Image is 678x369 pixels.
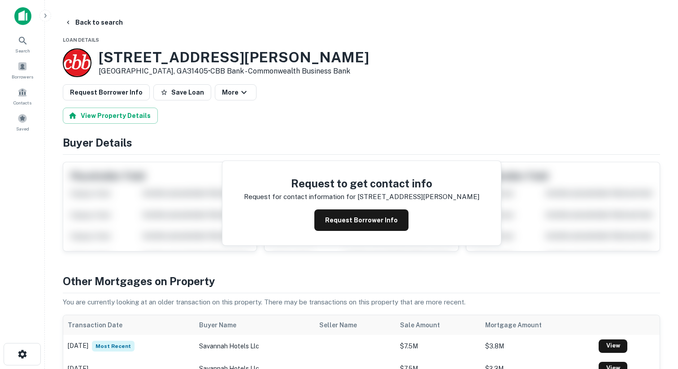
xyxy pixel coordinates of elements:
[63,108,158,124] button: View Property Details
[99,49,369,66] h3: [STREET_ADDRESS][PERSON_NAME]
[63,297,660,308] p: You are currently looking at an older transaction on this property. There may be transactions on ...
[14,7,31,25] img: capitalize-icon.png
[61,14,126,30] button: Back to search
[195,335,314,357] td: savannah hotels llc
[357,191,479,202] p: [STREET_ADDRESS][PERSON_NAME]
[63,84,150,100] button: Request Borrower Info
[395,315,480,335] th: Sale Amount
[244,191,356,202] p: Request for contact information for
[599,339,627,353] a: View
[215,84,256,100] button: More
[13,99,31,106] span: Contacts
[63,273,660,289] h4: Other Mortgages on Property
[15,47,30,54] span: Search
[3,32,42,56] a: Search
[633,297,678,340] iframe: Chat Widget
[153,84,211,100] button: Save Loan
[395,335,480,357] td: $7.5M
[481,335,594,357] td: $3.8M
[481,315,594,335] th: Mortgage Amount
[210,67,350,75] a: CBB Bank - Commonwealth Business Bank
[12,73,33,80] span: Borrowers
[314,209,409,231] button: Request Borrower Info
[3,84,42,108] a: Contacts
[92,341,135,352] span: Most Recent
[63,135,660,151] h4: Buyer Details
[63,37,99,43] span: Loan Details
[315,315,396,335] th: Seller Name
[244,175,479,191] h4: Request to get contact info
[3,110,42,134] a: Saved
[195,315,314,335] th: Buyer Name
[16,125,29,132] span: Saved
[3,58,42,82] a: Borrowers
[63,335,195,357] td: [DATE]
[99,66,369,77] p: [GEOGRAPHIC_DATA], GA31405 •
[63,315,195,335] th: Transaction Date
